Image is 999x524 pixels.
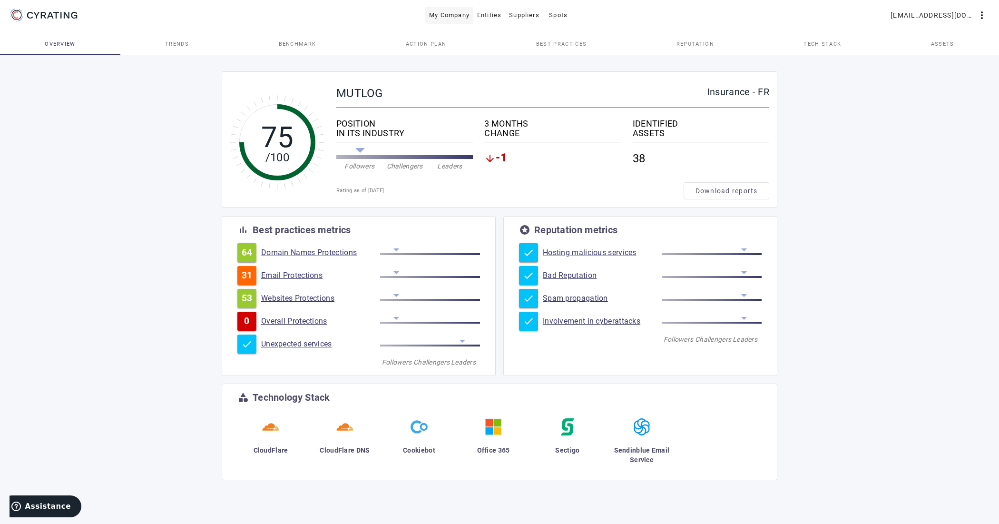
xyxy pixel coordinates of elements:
[496,153,507,164] span: -1
[633,146,769,171] div: 38
[242,294,253,303] span: 53
[684,182,769,199] button: Download reports
[523,247,534,258] mat-icon: check
[614,446,670,464] span: Sendinblue Email Service
[695,335,728,344] div: Challengers
[265,151,289,164] tspan: /100
[887,7,991,24] button: [EMAIL_ADDRESS][DOMAIN_NAME]
[676,41,714,47] span: Reputation
[555,446,579,454] span: Sectigo
[728,335,762,344] div: Leaders
[484,119,621,129] div: 3 MONTHS
[543,7,574,24] button: Spots
[312,415,378,472] a: CloudFlare DNS
[382,161,427,171] div: Challengers
[891,8,976,23] span: [EMAIL_ADDRESS][DOMAIN_NAME]
[380,357,413,367] div: Followers
[931,41,954,47] span: Assets
[543,271,662,280] a: Bad Reputation
[45,41,76,47] span: Overview
[543,316,662,326] a: Involvement in cyberattacks
[534,415,601,472] a: Sectigo
[403,446,435,454] span: Cookiebot
[336,129,473,138] div: IN ITS INDUSTRY
[337,161,382,171] div: Followers
[519,224,530,236] mat-icon: stars
[473,7,505,24] button: Entities
[242,271,253,280] span: 31
[242,248,253,257] span: 64
[509,8,539,23] span: Suppliers
[429,8,470,23] span: My Company
[261,294,380,303] a: Websites Protections
[336,87,707,99] div: MUTLOG
[477,8,501,23] span: Entities
[477,446,510,454] span: Office 365
[241,338,253,350] mat-icon: check
[543,294,662,303] a: Spam propagation
[549,8,568,23] span: Spots
[336,119,473,129] div: POSITION
[707,87,769,97] div: Insurance - FR
[536,41,587,47] span: Best practices
[447,357,480,367] div: Leaders
[543,248,662,257] a: Hosting malicious services
[534,225,617,235] div: Reputation metrics
[261,271,380,280] a: Email Protections
[662,335,695,344] div: Followers
[425,7,473,24] button: My Company
[253,225,351,235] div: Best practices metrics
[261,248,380,257] a: Domain Names Protections
[427,161,472,171] div: Leaders
[279,41,316,47] span: Benchmark
[460,415,527,472] a: Office 365
[976,10,988,21] mat-icon: more_vert
[695,186,758,196] span: Download reports
[413,357,447,367] div: Challengers
[608,415,675,472] a: Sendinblue Email Service
[237,392,249,403] mat-icon: category
[523,270,534,281] mat-icon: check
[237,224,249,236] mat-icon: bar_chart
[803,41,841,47] span: Tech Stack
[320,446,370,454] span: CloudFlare DNS
[336,186,684,196] div: Rating as of [DATE]
[244,316,249,326] span: 0
[27,12,78,19] g: CYRATING
[261,316,380,326] a: Overall Protections
[261,120,294,154] tspan: 75
[237,415,304,472] a: CloudFlare
[386,415,452,472] a: Cookiebot
[254,446,288,454] span: CloudFlare
[253,393,330,402] div: Technology Stack
[484,129,621,138] div: CHANGE
[165,41,189,47] span: Trends
[523,293,534,304] mat-icon: check
[406,41,447,47] span: Action Plan
[523,316,534,327] mat-icon: check
[633,129,769,138] div: ASSETS
[10,495,81,519] iframe: Ouvre un widget dans lequel vous pouvez trouver plus d’informations
[505,7,543,24] button: Suppliers
[261,339,380,349] a: Unexpected services
[484,153,496,164] mat-icon: arrow_downward
[633,119,769,129] div: IDENTIFIED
